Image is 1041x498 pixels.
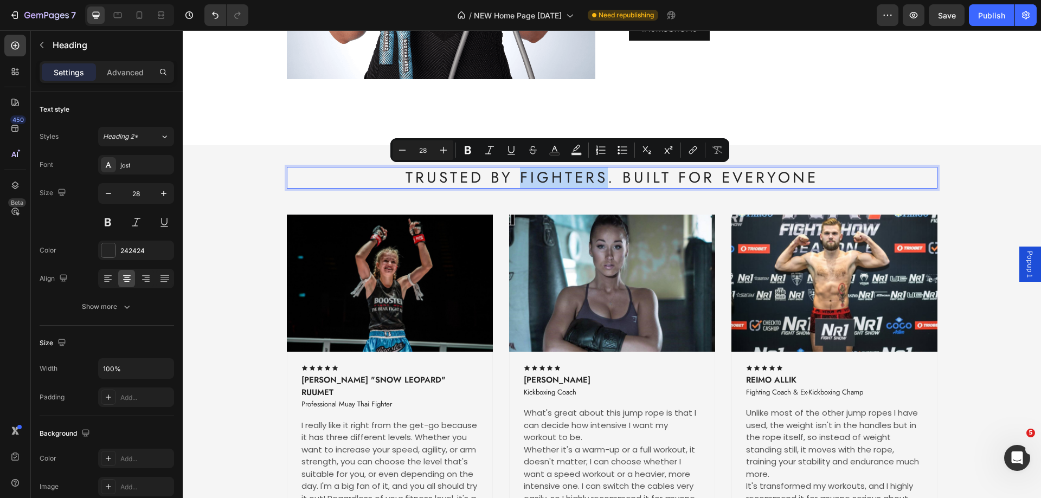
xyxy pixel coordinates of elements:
p: It's transformed my workouts, and I highly recommend it for anyone serious about taking their tra... [563,450,740,487]
img: Alt Image [326,184,532,321]
p: Fighting Coach & Ex-Kickboxing Champ [563,355,740,368]
span: NEW Home Page [DATE] [474,10,562,21]
p: [PERSON_NAME] "Snow Leopard" Ruumet [119,344,295,368]
span: Heading 2* [103,132,138,141]
span: Popup 1 [842,221,853,247]
img: Alt Image [549,184,755,321]
div: Color [40,454,56,463]
input: Auto [99,359,173,378]
div: Add... [120,454,171,464]
div: Undo/Redo [204,4,248,26]
p: TRUSTED BY FIGHTERS. BUILT FOR EVERYONE [105,138,754,157]
button: 7 [4,4,81,26]
div: Background [40,426,92,441]
p: Heading [53,38,170,51]
img: Alt Image [104,184,310,321]
div: Width [40,364,57,373]
div: 242424 [120,246,171,256]
p: Settings [54,67,84,78]
span: 5 [1026,429,1035,437]
button: Publish [969,4,1014,26]
span: Save [938,11,956,20]
div: 450 [10,115,26,124]
div: Font [40,160,53,170]
div: Text style [40,105,69,114]
div: Align [40,271,70,286]
div: Padding [40,392,65,402]
div: Color [40,245,56,255]
iframe: Design area [183,30,1041,498]
div: Beta [8,198,26,207]
button: Show more [40,297,174,316]
div: Show more [82,301,132,312]
p: Unlike most of the other jump ropes I have used, the weight isn't in the handles but in the rope ... [563,377,740,450]
button: Heading 2* [98,127,174,146]
p: What's great about this jump rope is that I can decide how intensive I want my workout to be. [341,377,518,413]
div: Image [40,482,59,491]
p: [PERSON_NAME] [341,344,518,356]
h2: Rich Text Editor. Editing area: main [104,137,755,158]
p: Reimo Allik [563,344,740,356]
div: Publish [978,10,1005,21]
p: 7 [71,9,76,22]
div: Size [40,186,68,201]
div: Add... [120,393,171,403]
div: Add... [120,482,171,492]
iframe: Intercom live chat [1004,445,1030,471]
div: Styles [40,132,59,141]
span: Need republishing [599,10,654,20]
div: Editor contextual toolbar [390,138,729,162]
p: Professional Muay Thai Fighter [119,367,295,380]
button: Save [929,4,965,26]
p: Advanced [107,67,144,78]
div: Jost [120,160,171,170]
p: I really like it right from the get-go because it has three different levels. Whether you want to... [119,389,295,487]
span: / [469,10,472,21]
p: Kickboxing Coach [341,355,518,368]
div: Size [40,336,68,351]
